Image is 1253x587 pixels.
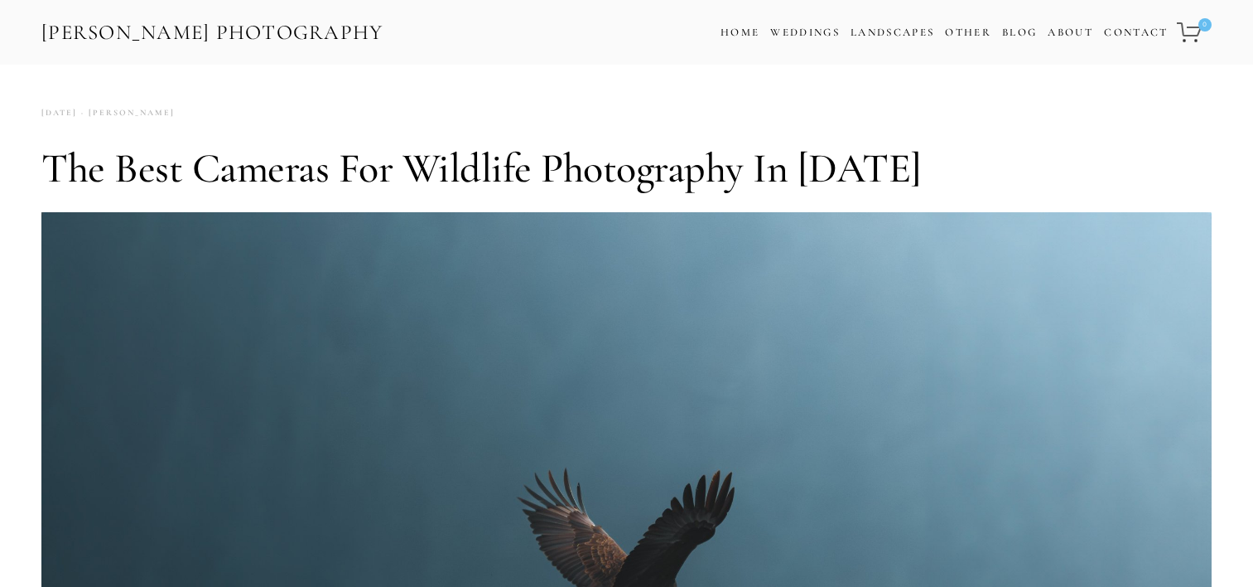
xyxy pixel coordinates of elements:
[1048,21,1093,45] a: About
[40,14,385,51] a: [PERSON_NAME] Photography
[1174,12,1213,52] a: 0 items in cart
[41,102,77,124] time: [DATE]
[770,26,840,39] a: Weddings
[1002,21,1037,45] a: Blog
[1104,21,1168,45] a: Contact
[77,102,175,124] a: [PERSON_NAME]
[720,21,759,45] a: Home
[851,26,934,39] a: Landscapes
[41,143,1212,193] h1: The Best Cameras for Wildlife Photography in [DATE]
[1198,18,1212,32] span: 0
[945,26,991,39] a: Other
